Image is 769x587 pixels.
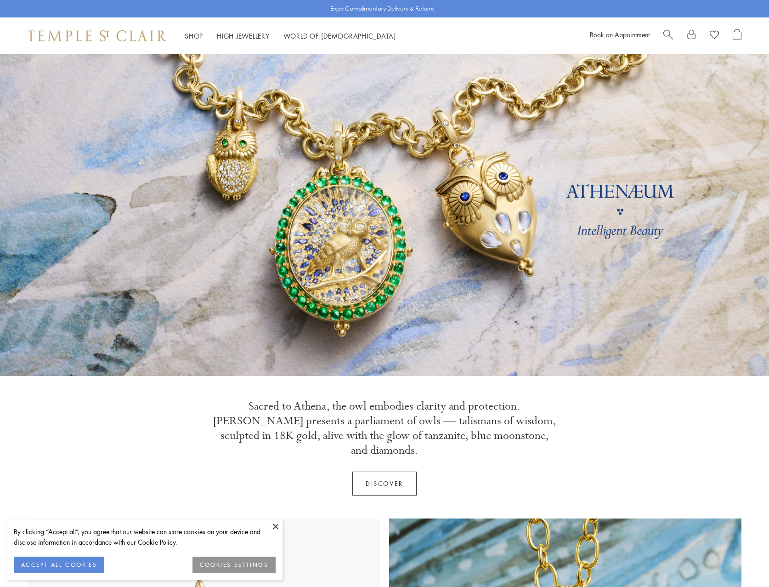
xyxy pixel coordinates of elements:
[14,557,104,573] button: ACCEPT ALL COOKIES
[217,31,270,40] a: High JewelleryHigh Jewellery
[192,557,276,573] button: COOKIES SETTINGS
[212,399,557,458] p: Sacred to Athena, the owl embodies clarity and protection. [PERSON_NAME] presents a parliament of...
[710,29,719,43] a: View Wishlist
[733,29,741,43] a: Open Shopping Bag
[352,472,417,496] a: Discover
[330,4,435,13] p: Enjoy Complimentary Delivery & Returns
[185,30,396,42] nav: Main navigation
[283,31,396,40] a: World of [DEMOGRAPHIC_DATA]World of [DEMOGRAPHIC_DATA]
[28,30,166,41] img: Temple St. Clair
[185,31,203,40] a: ShopShop
[590,30,650,39] a: Book an Appointment
[663,29,673,43] a: Search
[14,526,276,547] div: By clicking “Accept all”, you agree that our website can store cookies on your device and disclos...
